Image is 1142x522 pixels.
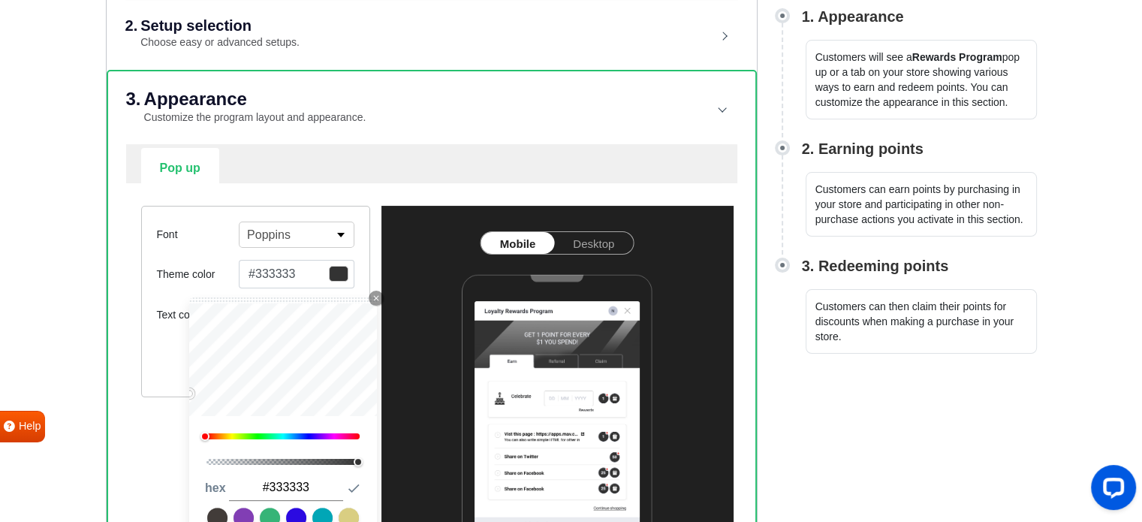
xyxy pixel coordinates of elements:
h2: Setup selection [140,18,300,33]
button: hex [204,475,227,501]
iframe: LiveChat chat widget [1079,459,1142,522]
button: Poppins [239,222,354,248]
h3: 3. Redeeming points [802,255,949,277]
p: Customers can then claim their points for discounts when making a purchase in your store. [806,289,1037,354]
h2: 2. [125,18,138,51]
span: Help [19,418,41,435]
label: Font [157,227,240,243]
p: Poppins [247,226,291,244]
h2: Appearance [144,90,366,108]
a: Pop up [141,148,219,185]
label: Text color [157,307,240,323]
h3: 2. Earning points [802,137,924,160]
h2: 3. [126,90,141,126]
small: Customize the program layout and appearance. [144,111,366,123]
small: Choose easy or advanced setups. [140,36,300,48]
p: Customers will see a pop up or a tab on your store showing various ways to earn and redeem points... [806,40,1037,119]
a: Desktop [554,232,633,254]
h3: 1. Appearance [802,5,904,28]
a: Mobile [481,232,555,254]
strong: Rewards Program [912,51,1002,63]
p: Customers can earn points by purchasing in your store and participating in other non-purchase act... [806,172,1037,237]
label: Theme color [157,267,240,282]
